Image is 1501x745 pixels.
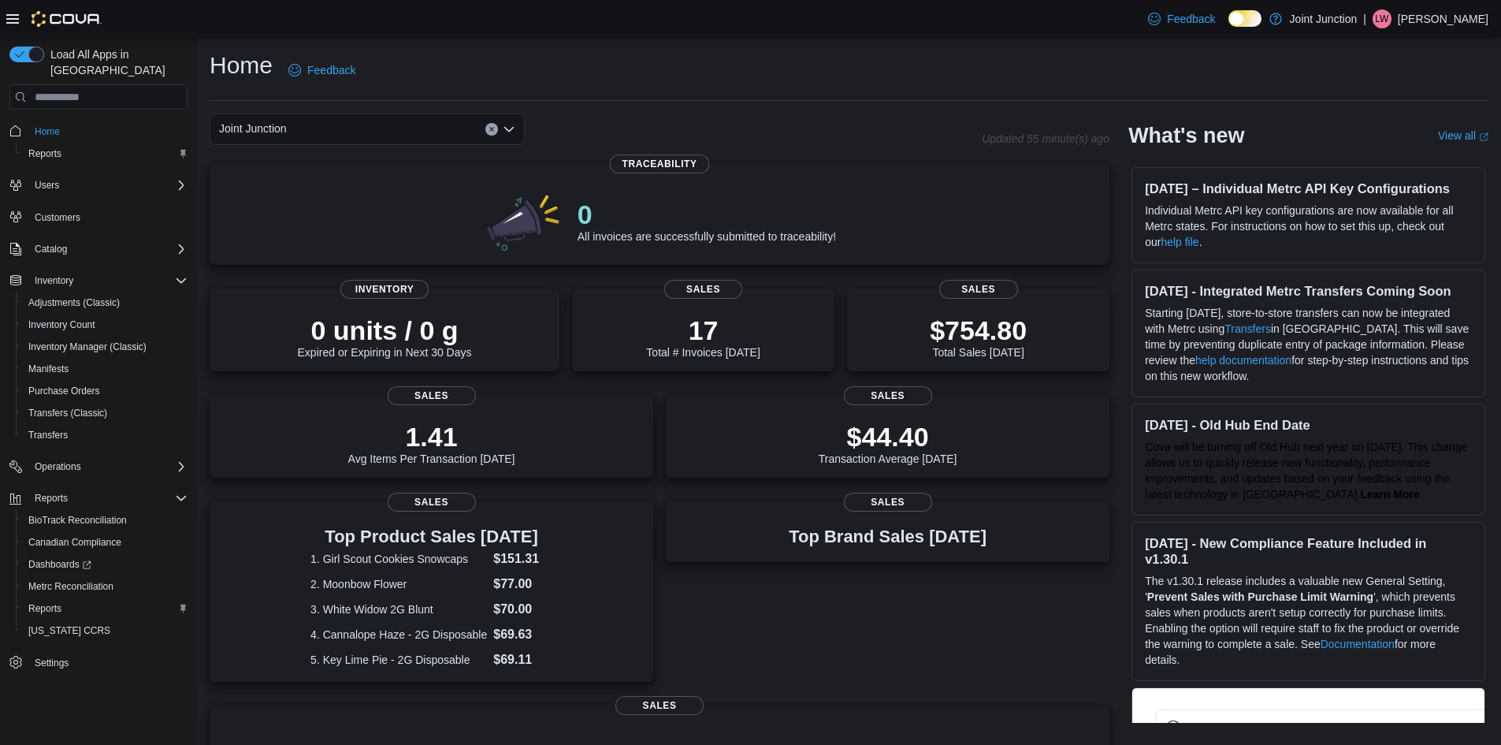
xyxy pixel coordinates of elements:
[844,386,932,405] span: Sales
[28,385,100,397] span: Purchase Orders
[22,359,188,378] span: Manifests
[1361,488,1420,501] a: Learn More
[16,576,194,598] button: Metrc Reconciliation
[16,402,194,424] button: Transfers (Classic)
[35,125,60,138] span: Home
[22,382,188,400] span: Purchase Orders
[28,580,113,593] span: Metrc Reconciliation
[22,621,117,640] a: [US_STATE] CCRS
[310,551,487,567] dt: 1. Girl Scout Cookies Snowcaps
[219,119,287,138] span: Joint Junction
[982,132,1109,145] p: Updated 55 minute(s) ago
[310,602,487,617] dt: 3. White Widow 2G Blunt
[1398,9,1488,28] p: [PERSON_NAME]
[307,62,355,78] span: Feedback
[3,651,194,674] button: Settings
[646,315,760,359] div: Total # Invoices [DATE]
[819,421,957,465] div: Transaction Average [DATE]
[22,382,106,400] a: Purchase Orders
[1161,236,1198,248] a: help file
[32,11,102,27] img: Cova
[485,123,498,136] button: Clear input
[16,424,194,446] button: Transfers
[28,341,147,353] span: Inventory Manager (Classic)
[3,119,194,142] button: Home
[22,599,68,618] a: Reports
[16,531,194,553] button: Canadian Compliance
[493,650,552,669] dd: $69.11
[28,624,110,637] span: [US_STATE] CCRS
[493,625,552,644] dd: $69.63
[28,457,188,476] span: Operations
[930,315,1027,359] div: Total Sales [DATE]
[939,280,1018,299] span: Sales
[22,337,188,356] span: Inventory Manager (Classic)
[646,315,760,346] p: 17
[615,696,704,715] span: Sales
[28,240,73,259] button: Catalog
[1321,638,1395,650] a: Documentation
[22,315,188,334] span: Inventory Count
[28,296,120,309] span: Adjustments (Classic)
[22,555,188,574] span: Dashboards
[16,553,194,576] a: Dashboards
[16,380,194,402] button: Purchase Orders
[210,50,273,81] h1: Home
[578,199,836,243] div: All invoices are successfully submitted to traceability!
[1224,322,1271,335] a: Transfers
[22,555,98,574] a: Dashboards
[3,174,194,196] button: Users
[22,599,188,618] span: Reports
[22,293,188,312] span: Adjustments (Classic)
[22,533,128,552] a: Canadian Compliance
[16,620,194,642] button: [US_STATE] CCRS
[1147,590,1373,603] strong: Prevent Sales with Purchase Limit Warning
[610,155,710,173] span: Traceability
[348,421,515,465] div: Avg Items Per Transaction [DATE]
[1228,10,1261,27] input: Dark Mode
[35,492,68,505] span: Reports
[298,315,472,359] div: Expired or Expiring in Next 30 Days
[1363,9,1366,28] p: |
[28,176,65,195] button: Users
[28,122,66,141] a: Home
[22,426,188,445] span: Transfers
[16,598,194,620] button: Reports
[310,576,487,592] dt: 2. Moonbow Flower
[16,314,194,336] button: Inventory Count
[844,493,932,512] span: Sales
[310,527,552,546] h3: Top Product Sales [DATE]
[3,206,194,229] button: Customers
[22,404,113,423] a: Transfers (Classic)
[22,577,188,596] span: Metrc Reconciliation
[1145,573,1472,668] p: The v1.30.1 release includes a valuable new General Setting, ' ', which prevents sales when produ...
[1145,283,1472,299] h3: [DATE] - Integrated Metrc Transfers Coming Soon
[1145,441,1467,501] span: Cova will be turning off Old Hub next year on [DATE]. This change allows us to quickly release ne...
[1145,417,1472,433] h3: [DATE] - Old Hub End Date
[348,421,515,453] p: 1.41
[493,575,552,594] dd: $77.00
[35,211,80,224] span: Customers
[1438,129,1488,142] a: View allExternal link
[35,274,73,287] span: Inventory
[310,652,487,668] dt: 5. Key Lime Pie - 2G Disposable
[28,536,121,549] span: Canadian Compliance
[298,315,472,346] p: 0 units / 0 g
[22,315,102,334] a: Inventory Count
[1128,123,1244,148] h2: What's new
[1479,132,1488,142] svg: External link
[28,407,107,419] span: Transfers (Classic)
[22,144,188,163] span: Reports
[16,509,194,531] button: BioTrack Reconciliation
[28,121,188,140] span: Home
[28,176,188,195] span: Users
[388,493,476,512] span: Sales
[9,113,188,715] nav: Complex example
[28,602,61,615] span: Reports
[28,489,74,508] button: Reports
[1375,9,1388,28] span: LW
[44,47,188,78] span: Load All Apps in [GEOGRAPHIC_DATA]
[3,487,194,509] button: Reports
